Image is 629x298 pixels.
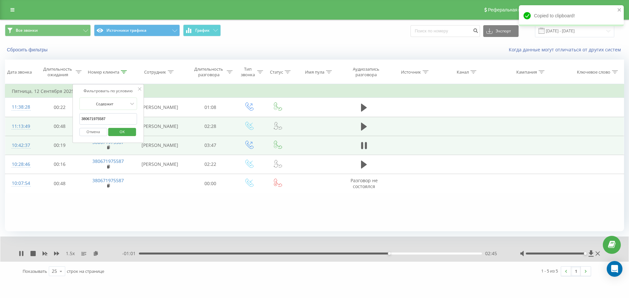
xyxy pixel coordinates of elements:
[79,128,107,136] button: Отмена
[186,155,234,174] td: 02:22
[36,174,84,193] td: 00:48
[457,69,469,75] div: Канал
[186,136,234,155] td: 03:47
[183,25,221,36] button: График
[388,252,391,255] div: Accessibility label
[66,250,75,257] span: 1.5 x
[270,69,283,75] div: Статус
[122,250,139,257] span: - 01:01
[186,98,234,117] td: 01:08
[577,69,610,75] div: Ключевое слово
[67,268,104,274] span: строк на странице
[509,46,624,53] a: Когда данные могут отличаться от других систем
[483,25,519,37] button: Экспорт
[5,47,51,53] button: Сбросить фильтры
[133,98,186,117] td: [PERSON_NAME]
[410,25,480,37] input: Поиск по номеру
[584,252,586,255] div: Accessibility label
[305,69,324,75] div: Имя пула
[347,66,385,78] div: Аудиозапись разговора
[52,268,57,274] div: 25
[12,139,29,152] div: 10:42:37
[186,117,234,136] td: 02:28
[5,85,624,98] td: Пятница, 12 Сентября 2025
[186,174,234,193] td: 00:00
[401,69,421,75] div: Источник
[108,128,136,136] button: OK
[240,66,256,78] div: Тип звонка
[192,66,225,78] div: Длительность разговора
[94,25,180,36] button: Источники трафика
[133,136,186,155] td: [PERSON_NAME]
[7,69,32,75] div: Дата звонка
[488,7,542,12] span: Реферальная программа
[92,177,124,184] a: 380671975587
[42,66,74,78] div: Длительность ожидания
[92,158,124,164] a: 380671975587
[36,136,84,155] td: 00:19
[485,250,497,257] span: 02:45
[23,268,47,274] span: Показывать
[79,113,137,125] input: Введите значение
[195,28,210,33] span: График
[36,117,84,136] td: 00:48
[113,127,131,137] span: OK
[571,267,581,276] a: 1
[36,155,84,174] td: 00:16
[12,101,29,114] div: 11:38:28
[351,177,378,189] span: Разговор не состоялся
[519,5,624,26] div: Copied to clipboard!
[607,261,622,277] div: Open Intercom Messenger
[541,268,558,274] div: 1 - 5 из 5
[144,69,166,75] div: Сотрудник
[12,158,29,171] div: 10:28:46
[133,117,186,136] td: [PERSON_NAME]
[516,69,537,75] div: Кампания
[12,177,29,190] div: 10:07:54
[88,69,119,75] div: Номер клиента
[12,120,29,133] div: 11:13:49
[16,28,38,33] span: Все звонки
[617,7,622,13] button: close
[36,98,84,117] td: 00:22
[79,88,137,94] div: Фильтровать по условию
[5,25,91,36] button: Все звонки
[133,155,186,174] td: [PERSON_NAME]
